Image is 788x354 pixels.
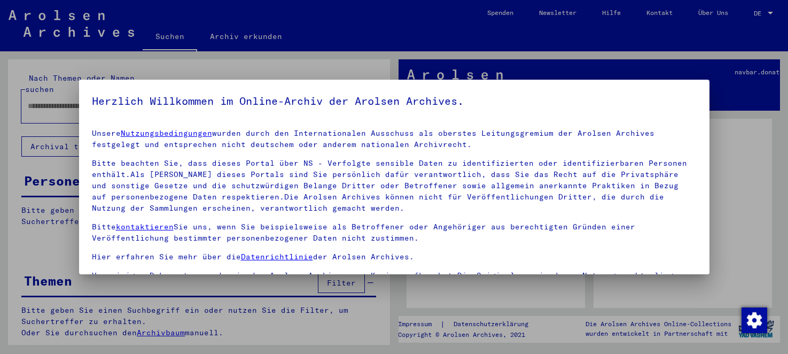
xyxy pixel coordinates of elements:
[92,221,697,244] p: Bitte Sie uns, wenn Sie beispielsweise als Betroffener oder Angehöriger aus berechtigten Gründen ...
[92,251,697,263] p: Hier erfahren Sie mehr über die der Arolsen Archives.
[116,222,174,232] a: kontaktieren
[92,270,697,293] p: Von einigen Dokumenten werden in den Arolsen Archives nur Kopien aufbewahrt.Die Originale sowie d...
[241,252,313,261] a: Datenrichtlinie
[92,158,697,214] p: Bitte beachten Sie, dass dieses Portal über NS - Verfolgte sensible Daten zu identifizierten oder...
[121,128,212,138] a: Nutzungsbedingungen
[92,93,697,110] h5: Herzlich Willkommen im Online-Archiv der Arolsen Archives.
[742,307,767,333] img: Zustimmung ändern
[92,128,697,150] p: Unsere wurden durch den Internationalen Ausschuss als oberstes Leitungsgremium der Arolsen Archiv...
